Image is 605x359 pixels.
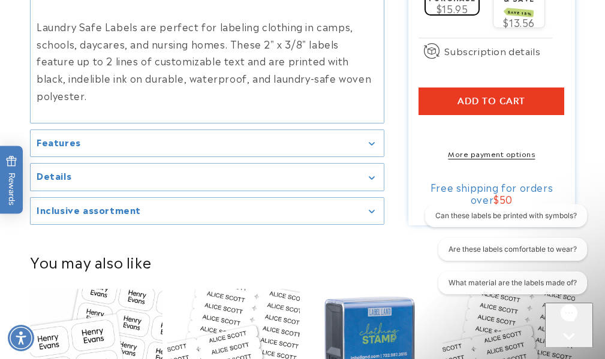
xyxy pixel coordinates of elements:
span: $ [493,192,499,206]
div: Accessibility Menu [8,325,34,351]
button: Add to cart [419,88,564,115]
span: 50 [499,192,513,206]
span: SAVE 15% [506,8,534,17]
p: Laundry Safe Labels are perfect for labeling clothing in camps, schools, daycares, and nursing ho... [37,18,378,104]
span: Subscription details [444,44,540,58]
h2: You may also like [30,252,575,271]
h2: Inclusive assortment [37,204,141,216]
summary: Details [31,164,384,191]
summary: Features [31,130,384,157]
span: $15.95 [437,1,468,16]
summary: Inclusive assortment [31,198,384,225]
span: Rewards [6,155,17,205]
div: Free shipping for orders over [419,181,564,205]
h2: Details [37,170,71,182]
span: Add to cart [457,96,525,107]
iframe: Gorgias live chat conversation starters [417,204,593,305]
a: More payment options [419,148,564,159]
iframe: Gorgias live chat messenger [545,303,593,347]
span: $13.56 [503,15,535,29]
h2: Features [37,136,81,148]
